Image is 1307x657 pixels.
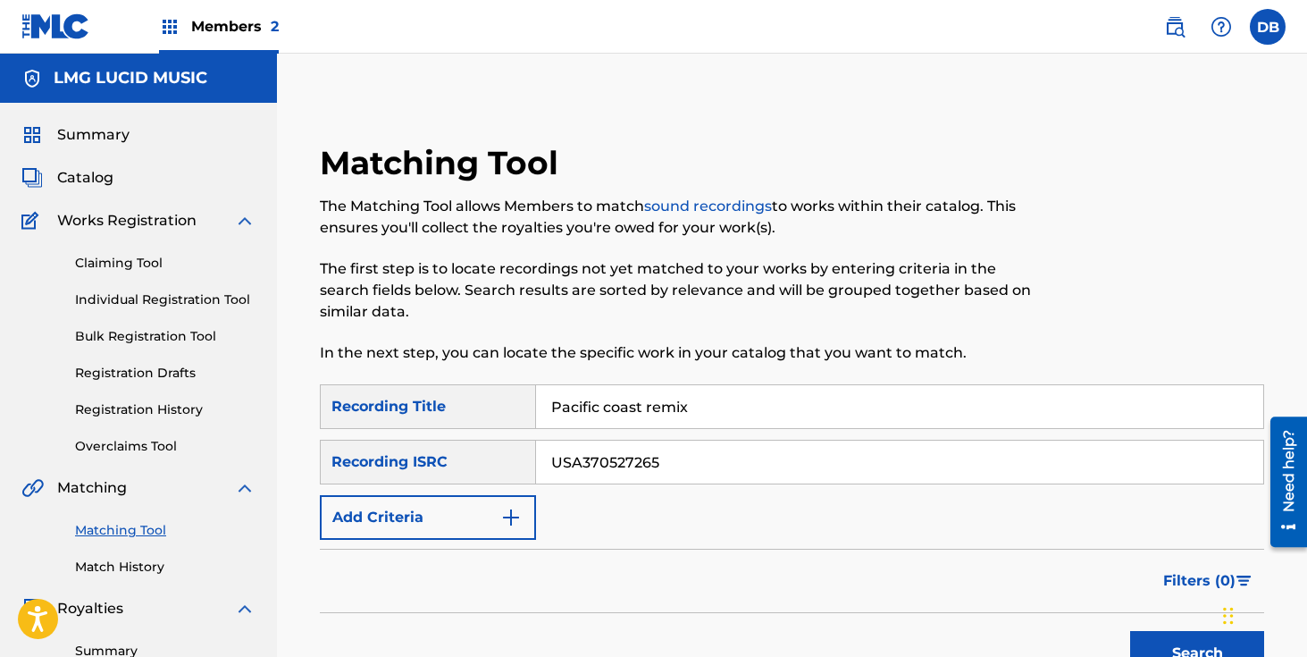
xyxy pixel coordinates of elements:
div: Help [1203,9,1239,45]
a: CatalogCatalog [21,167,113,189]
a: Registration History [75,400,256,419]
img: Summary [21,124,43,146]
img: Top Rightsholders [159,16,180,38]
h2: Matching Tool [320,143,567,183]
img: help [1211,16,1232,38]
span: Summary [57,124,130,146]
img: 9d2ae6d4665cec9f34b9.svg [500,507,522,528]
a: Match History [75,558,256,577]
a: sound recordings [644,198,772,215]
span: Works Registration [57,210,197,232]
img: expand [234,210,256,232]
img: MLC Logo [21,13,90,39]
img: Works Registration [21,210,45,232]
button: Add Criteria [320,495,536,540]
span: Members [191,16,279,37]
h5: LMG LUCID MUSIC [54,68,207,88]
a: Registration Drafts [75,364,256,383]
a: Overclaims Tool [75,437,256,456]
img: Accounts [21,68,43,89]
a: Claiming Tool [75,254,256,273]
a: SummarySummary [21,124,130,146]
p: The Matching Tool allows Members to match to works within their catalog. This ensures you'll coll... [320,196,1047,239]
p: The first step is to locate recordings not yet matched to your works by entering criteria in the ... [320,258,1047,323]
p: In the next step, you can locate the specific work in your catalog that you want to match. [320,342,1047,364]
a: Public Search [1157,9,1193,45]
span: Matching [57,477,127,499]
span: Catalog [57,167,113,189]
span: Royalties [57,598,123,619]
iframe: Resource Center [1257,410,1307,554]
img: expand [234,477,256,499]
iframe: Chat Widget [1218,571,1307,657]
div: Drag [1223,589,1234,643]
a: Matching Tool [75,521,256,540]
img: Royalties [21,598,43,619]
div: User Menu [1250,9,1286,45]
img: Catalog [21,167,43,189]
span: Filters ( 0 ) [1163,570,1236,592]
img: Matching [21,477,44,499]
img: search [1164,16,1186,38]
span: 2 [271,18,279,35]
a: Individual Registration Tool [75,291,256,309]
img: expand [234,598,256,619]
button: Filters (0) [1152,559,1264,603]
a: Bulk Registration Tool [75,327,256,346]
